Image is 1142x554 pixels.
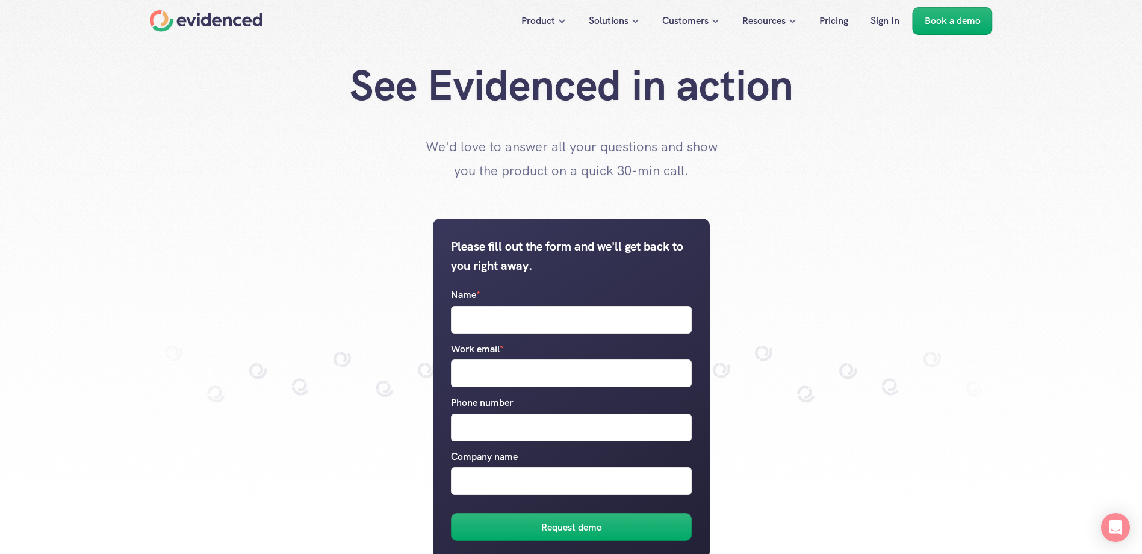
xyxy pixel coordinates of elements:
[925,13,981,29] p: Book a demo
[451,237,692,275] h5: Please fill out the form and we'll get back to you right away.
[451,306,692,334] input: Name*
[521,13,555,29] p: Product
[819,13,848,29] p: Pricing
[451,341,504,357] p: Work email
[451,468,692,496] input: Company name
[742,13,786,29] p: Resources
[870,13,899,29] p: Sign In
[451,359,692,387] input: Work email*
[541,520,601,535] h6: Request demo
[451,449,518,465] p: Company name
[451,395,513,411] p: Phone number
[861,7,908,35] a: Sign In
[330,60,812,111] h1: See Evidenced in action
[662,13,709,29] p: Customers
[451,287,480,303] p: Name
[451,414,692,441] input: Phone number
[810,7,857,35] a: Pricing
[913,7,993,35] a: Book a demo
[1101,513,1130,542] div: Open Intercom Messenger
[451,514,692,541] button: Request demo
[421,135,722,182] p: We'd love to answer all your questions and show you the product on a quick 30-min call.
[589,13,628,29] p: Solutions
[150,10,263,32] a: Home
